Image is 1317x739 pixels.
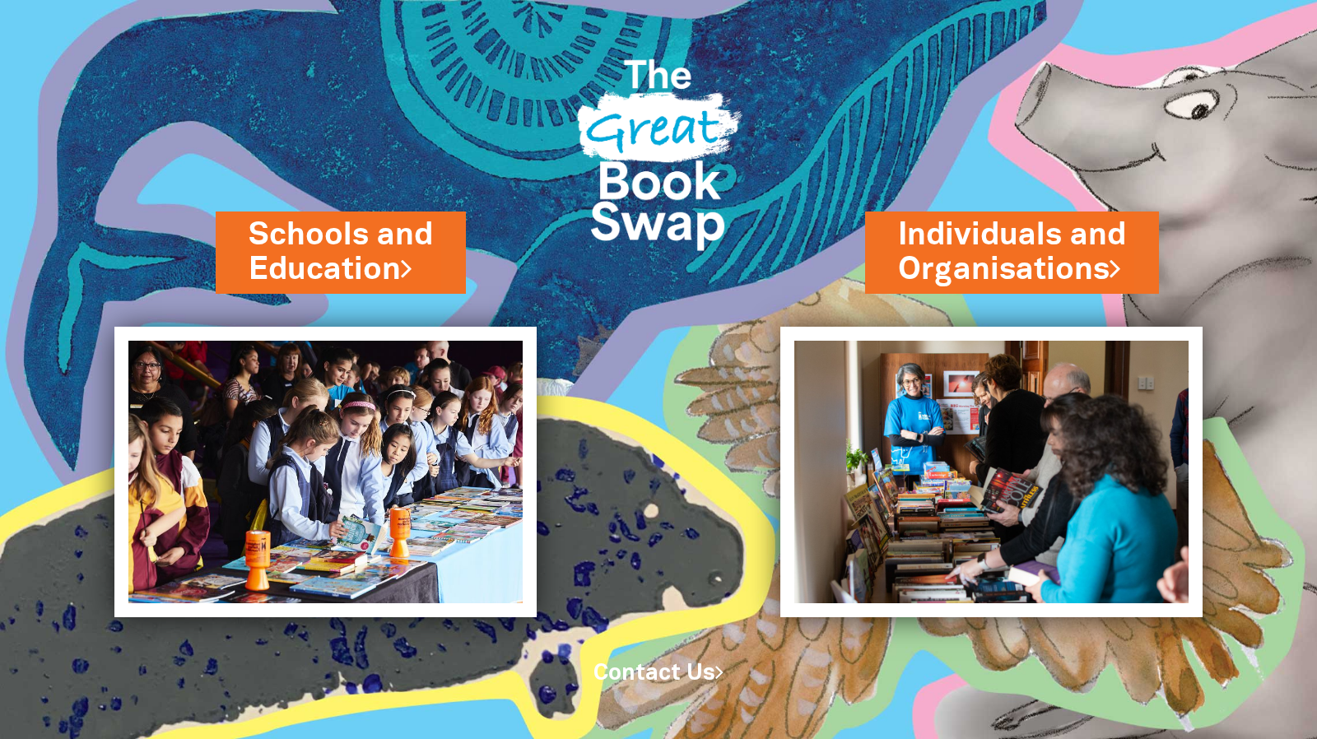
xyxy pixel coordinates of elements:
img: Schools and Education [114,327,536,617]
a: Schools andEducation [249,214,433,290]
a: Individuals andOrganisations [898,214,1126,290]
a: Contact Us [593,663,724,684]
img: Individuals and Organisations [780,327,1202,617]
img: Great Bookswap logo [561,20,756,278]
